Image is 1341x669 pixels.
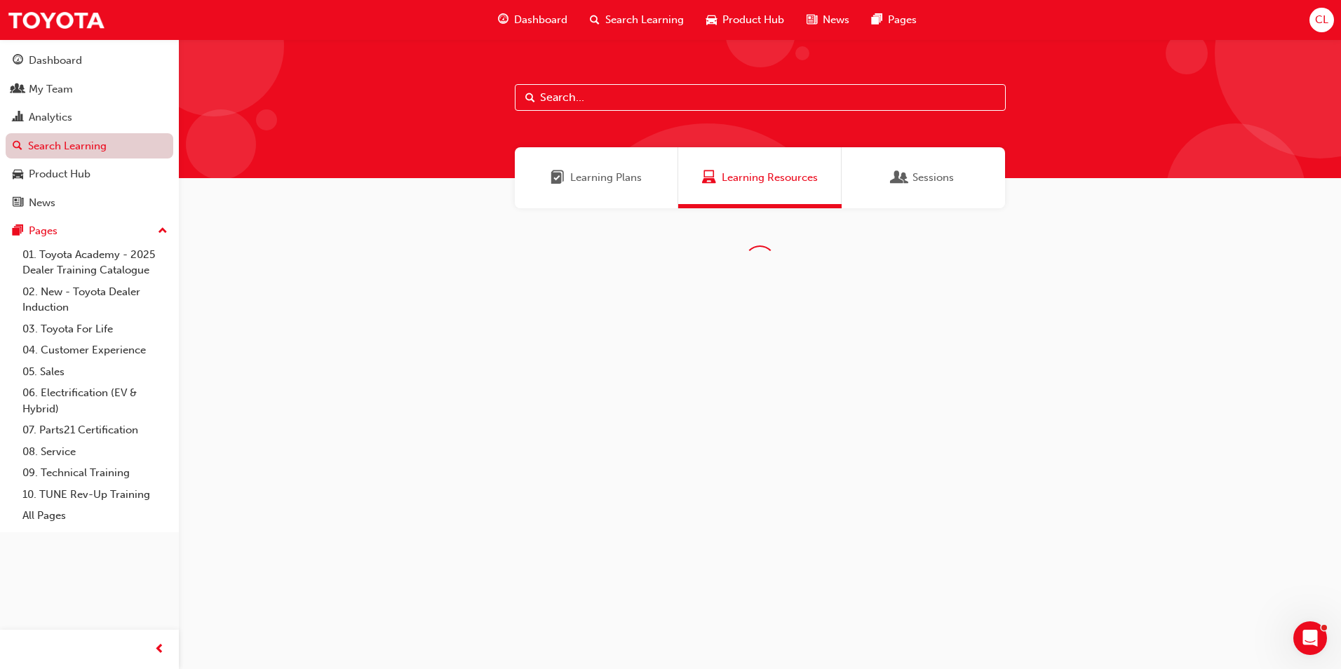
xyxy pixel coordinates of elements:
[551,170,565,186] span: Learning Plans
[912,170,954,186] span: Sessions
[17,462,173,484] a: 09. Technical Training
[13,55,23,67] span: guage-icon
[13,225,23,238] span: pages-icon
[29,223,58,239] div: Pages
[590,11,600,29] span: search-icon
[13,83,23,96] span: people-icon
[17,244,173,281] a: 01. Toyota Academy - 2025 Dealer Training Catalogue
[6,190,173,216] a: News
[29,109,72,126] div: Analytics
[6,48,173,74] a: Dashboard
[695,6,795,34] a: car-iconProduct Hub
[17,361,173,383] a: 05. Sales
[893,170,907,186] span: Sessions
[515,84,1006,111] input: Search...
[154,641,165,658] span: prev-icon
[13,140,22,153] span: search-icon
[6,104,173,130] a: Analytics
[498,11,508,29] span: guage-icon
[888,12,917,28] span: Pages
[29,166,90,182] div: Product Hub
[17,484,173,506] a: 10. TUNE Rev-Up Training
[487,6,579,34] a: guage-iconDashboard
[17,382,173,419] a: 06. Electrification (EV & Hybrid)
[525,90,535,106] span: Search
[722,12,784,28] span: Product Hub
[515,147,678,208] a: Learning PlansLearning Plans
[6,76,173,102] a: My Team
[605,12,684,28] span: Search Learning
[842,147,1005,208] a: SessionsSessions
[6,218,173,244] button: Pages
[17,441,173,463] a: 08. Service
[158,222,168,241] span: up-icon
[17,318,173,340] a: 03. Toyota For Life
[722,170,818,186] span: Learning Resources
[861,6,928,34] a: pages-iconPages
[823,12,849,28] span: News
[17,419,173,441] a: 07. Parts21 Certification
[579,6,695,34] a: search-iconSearch Learning
[6,133,173,159] a: Search Learning
[678,147,842,208] a: Learning ResourcesLearning Resources
[1309,8,1334,32] button: CL
[29,53,82,69] div: Dashboard
[872,11,882,29] span: pages-icon
[13,197,23,210] span: news-icon
[6,45,173,218] button: DashboardMy TeamAnalyticsSearch LearningProduct HubNews
[17,505,173,527] a: All Pages
[29,81,73,97] div: My Team
[807,11,817,29] span: news-icon
[702,170,716,186] span: Learning Resources
[13,168,23,181] span: car-icon
[29,195,55,211] div: News
[1315,12,1328,28] span: CL
[570,170,642,186] span: Learning Plans
[795,6,861,34] a: news-iconNews
[6,161,173,187] a: Product Hub
[17,339,173,361] a: 04. Customer Experience
[7,4,105,36] img: Trak
[13,111,23,124] span: chart-icon
[17,281,173,318] a: 02. New - Toyota Dealer Induction
[706,11,717,29] span: car-icon
[514,12,567,28] span: Dashboard
[1293,621,1327,655] iframe: Intercom live chat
